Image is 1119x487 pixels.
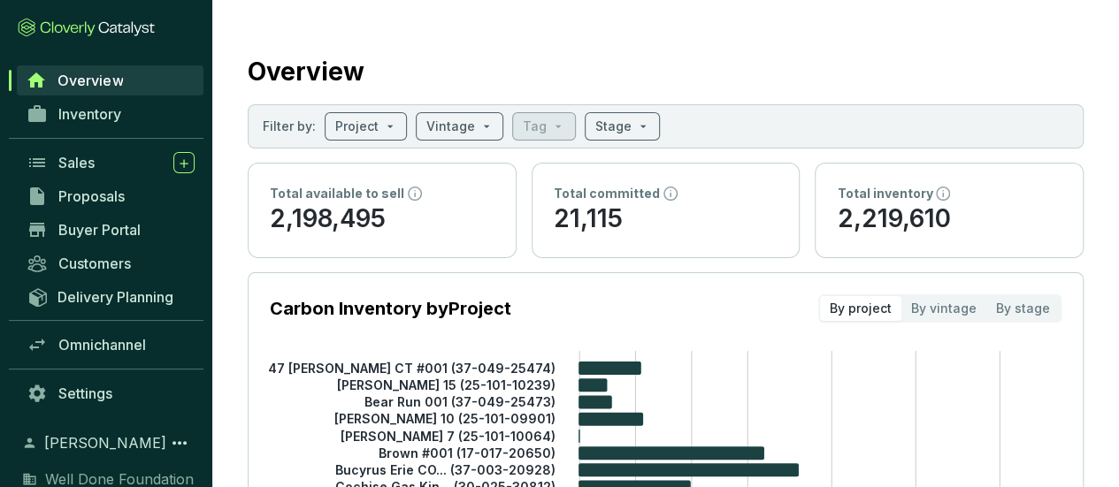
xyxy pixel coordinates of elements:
span: Delivery Planning [57,288,173,306]
p: Tag [523,118,547,135]
p: Total available to sell [270,185,404,202]
a: Omnichannel [18,330,203,360]
span: Settings [58,384,112,402]
a: Delivery Planning [18,282,203,311]
tspan: Bucyrus Erie CO... (37-003-20928) [335,462,556,477]
tspan: Brown #001 (17-017-20650) [379,445,556,460]
span: Customers [58,255,131,272]
p: 2,198,495 [270,202,494,236]
tspan: 47 [PERSON_NAME] CT #001 (37-049-25474) [268,360,556,375]
tspan: [PERSON_NAME] 7 (25-101-10064) [341,428,556,443]
a: Inventory [18,99,203,129]
span: Sales [58,154,95,171]
div: segmented control [818,294,1062,323]
span: Buyer Portal [58,221,141,239]
a: Proposals [18,181,203,211]
tspan: [PERSON_NAME] 10 (25-101-09901) [334,411,556,426]
a: Sales [18,148,203,178]
span: Inventory [58,105,121,123]
p: 21,115 [554,202,778,236]
p: Filter by: [263,118,316,135]
div: By project [820,296,901,321]
a: Buyer Portal [18,215,203,245]
tspan: [PERSON_NAME] 15 (25-101-10239) [337,377,556,392]
p: Total committed [554,185,660,202]
span: [PERSON_NAME] [44,432,166,453]
span: Overview [57,72,123,89]
a: Settings [18,378,203,408]
a: Overview [17,65,203,95]
p: Carbon Inventory by Project [270,296,511,321]
p: Total inventory [837,185,932,202]
tspan: Bear Run 001 (37-049-25473) [364,394,556,409]
div: By stage [986,296,1060,321]
p: 2,219,610 [837,202,1062,236]
span: Omnichannel [58,336,146,354]
h2: Overview [248,53,364,90]
a: Customers [18,248,203,278]
span: Proposals [58,187,125,205]
div: By vintage [901,296,986,321]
